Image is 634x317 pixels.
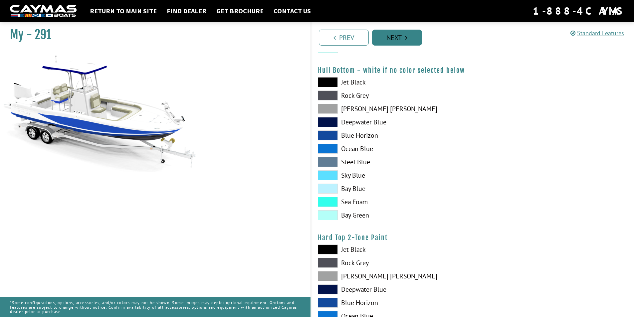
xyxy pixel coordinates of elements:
[270,7,314,15] a: Contact Us
[318,271,466,281] label: [PERSON_NAME] [PERSON_NAME]
[87,7,160,15] a: Return to main site
[318,284,466,294] label: Deepwater Blue
[372,30,422,46] a: Next
[10,5,77,17] img: white-logo-c9c8dbefe5ff5ceceb0f0178aa75bf4bb51f6bca0971e226c86eb53dfe498488.png
[318,170,466,180] label: Sky Blue
[318,210,466,220] label: Bay Green
[570,29,624,37] a: Standard Features
[318,66,628,75] h4: Hull Bottom - white if no color selected below
[318,197,466,207] label: Sea Foam
[213,7,267,15] a: Get Brochure
[318,77,466,87] label: Jet Black
[318,244,466,254] label: Jet Black
[10,297,301,317] p: *Some configurations, options, accessories, and/or colors may not be shown. Some images may depic...
[318,117,466,127] label: Deepwater Blue
[318,298,466,308] label: Blue Horizon
[318,157,466,167] label: Steel Blue
[163,7,210,15] a: Find Dealer
[10,27,294,42] h1: My - 291
[318,234,628,242] h4: Hard Top 2-Tone Paint
[533,4,624,18] div: 1-888-4CAYMAS
[318,144,466,154] label: Ocean Blue
[318,184,466,194] label: Bay Blue
[319,30,369,46] a: Prev
[318,104,466,114] label: [PERSON_NAME] [PERSON_NAME]
[318,90,466,100] label: Rock Grey
[318,258,466,268] label: Rock Grey
[318,130,466,140] label: Blue Horizon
